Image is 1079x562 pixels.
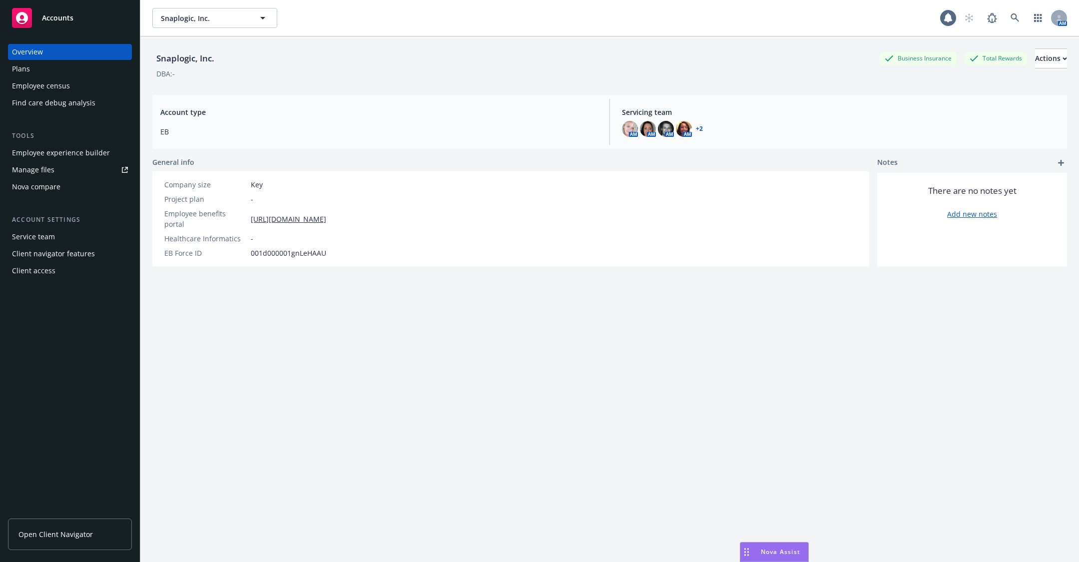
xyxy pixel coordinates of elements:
[8,95,132,111] a: Find care debug analysis
[8,229,132,245] a: Service team
[251,179,263,190] span: Key
[251,233,253,244] span: -
[251,194,253,204] span: -
[928,185,1017,197] span: There are no notes yet
[740,542,809,562] button: Nova Assist
[696,126,703,132] a: +2
[164,233,247,244] div: Healthcare Informatics
[251,248,326,258] span: 001d000001gnLeHAAU
[8,162,132,178] a: Manage files
[8,263,132,279] a: Client access
[8,246,132,262] a: Client navigator features
[676,121,692,137] img: photo
[640,121,656,137] img: photo
[12,179,60,195] div: Nova compare
[8,215,132,225] div: Account settings
[156,68,175,79] div: DBA: -
[160,107,597,117] span: Account type
[658,121,674,137] img: photo
[152,52,218,65] div: Snaplogic, Inc.
[622,107,1059,117] span: Servicing team
[152,8,277,28] button: Snaplogic, Inc.
[965,52,1027,64] div: Total Rewards
[740,543,753,562] div: Drag to move
[12,78,70,94] div: Employee census
[8,145,132,161] a: Employee experience builder
[12,95,95,111] div: Find care debug analysis
[164,208,247,229] div: Employee benefits portal
[160,126,597,137] span: EB
[622,121,638,137] img: photo
[18,529,93,540] span: Open Client Navigator
[982,8,1002,28] a: Report a Bug
[8,4,132,32] a: Accounts
[947,209,997,219] a: Add new notes
[12,44,43,60] div: Overview
[8,131,132,141] div: Tools
[877,157,898,169] span: Notes
[164,179,247,190] div: Company size
[1005,8,1025,28] a: Search
[1028,8,1048,28] a: Switch app
[1055,157,1067,169] a: add
[959,8,979,28] a: Start snowing
[8,44,132,60] a: Overview
[1035,49,1067,68] div: Actions
[164,194,247,204] div: Project plan
[152,157,194,167] span: General info
[1035,48,1067,68] button: Actions
[8,61,132,77] a: Plans
[8,78,132,94] a: Employee census
[761,548,800,556] span: Nova Assist
[42,14,73,22] span: Accounts
[161,13,247,23] span: Snaplogic, Inc.
[12,246,95,262] div: Client navigator features
[12,162,54,178] div: Manage files
[880,52,957,64] div: Business Insurance
[251,214,326,224] a: [URL][DOMAIN_NAME]
[12,145,110,161] div: Employee experience builder
[12,229,55,245] div: Service team
[164,248,247,258] div: EB Force ID
[8,179,132,195] a: Nova compare
[12,263,55,279] div: Client access
[12,61,30,77] div: Plans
